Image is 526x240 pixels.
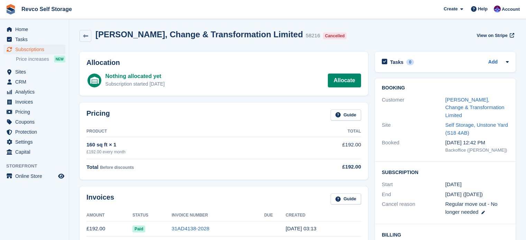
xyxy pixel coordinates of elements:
[3,107,65,117] a: menu
[331,109,361,121] a: Guide
[86,210,132,221] th: Amount
[6,4,16,15] img: stora-icon-8386f47178a22dfd0bd8f6a31ec36ba5ce8667c1dd55bd0f319d3a0aa187defe.svg
[57,172,65,180] a: Preview store
[3,171,65,181] a: menu
[86,141,283,149] div: 160 sq ft × 1
[15,171,57,181] span: Online Store
[86,126,283,137] th: Product
[15,87,57,97] span: Analytics
[382,96,445,119] div: Customer
[15,117,57,127] span: Coupons
[306,32,320,40] div: 58216
[445,181,462,189] time: 2024-11-01 01:00:00 UTC
[3,35,65,44] a: menu
[15,127,57,137] span: Protection
[15,25,57,34] span: Home
[283,137,361,159] td: £192.00
[445,201,498,215] span: Regular move out - No longer needed
[445,139,509,147] div: [DATE] 12:42 PM
[105,80,165,88] div: Subscription started [DATE]
[445,147,509,154] div: Backoffice ([PERSON_NAME])
[445,191,483,197] span: [DATE] ([DATE])
[172,225,209,231] a: 31AD4138-2028
[86,164,99,170] span: Total
[382,139,445,153] div: Booked
[3,97,65,107] a: menu
[86,149,283,155] div: £192.00 every month
[502,6,520,13] span: Account
[86,221,132,237] td: £192.00
[15,137,57,147] span: Settings
[105,72,165,80] div: Nothing allocated yet
[132,225,145,232] span: Paid
[406,59,414,65] div: 0
[488,58,498,66] a: Add
[283,126,361,137] th: Total
[323,32,347,39] div: Cancelled
[15,45,57,54] span: Subscriptions
[382,191,445,199] div: End
[445,122,508,136] a: Self Storage, Unstone Yard (S18 4AB)
[132,210,172,221] th: Status
[6,163,69,170] span: Storefront
[328,74,361,87] a: Allocate
[286,210,361,221] th: Created
[478,6,488,12] span: Help
[3,117,65,127] a: menu
[3,25,65,34] a: menu
[444,6,458,12] span: Create
[54,56,65,63] div: NEW
[15,77,57,87] span: CRM
[15,107,57,117] span: Pricing
[86,193,114,205] h2: Invoices
[382,121,445,137] div: Site
[15,67,57,77] span: Sites
[15,97,57,107] span: Invoices
[86,59,361,67] h2: Allocation
[19,3,75,15] a: Revco Self Storage
[382,85,509,91] h2: Booking
[390,59,404,65] h2: Tasks
[283,163,361,171] div: £192.00
[3,127,65,137] a: menu
[3,67,65,77] a: menu
[445,97,505,118] a: [PERSON_NAME], Change & Transformation Limited
[382,169,509,175] h2: Subscription
[477,32,507,39] span: View on Stripe
[3,87,65,97] a: menu
[86,109,110,121] h2: Pricing
[3,77,65,87] a: menu
[264,210,286,221] th: Due
[172,210,264,221] th: Invoice Number
[15,35,57,44] span: Tasks
[286,225,316,231] time: 2025-09-01 02:13:32 UTC
[382,231,509,238] h2: Billing
[3,137,65,147] a: menu
[95,30,303,39] h2: [PERSON_NAME], Change & Transformation Limited
[331,193,361,205] a: Guide
[3,45,65,54] a: menu
[474,30,516,41] a: View on Stripe
[100,165,134,170] span: Before discounts
[16,56,49,63] span: Price increases
[16,55,65,63] a: Price increases NEW
[15,147,57,157] span: Capital
[382,181,445,189] div: Start
[494,6,501,12] img: Lianne Revell
[382,200,445,216] div: Cancel reason
[3,147,65,157] a: menu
